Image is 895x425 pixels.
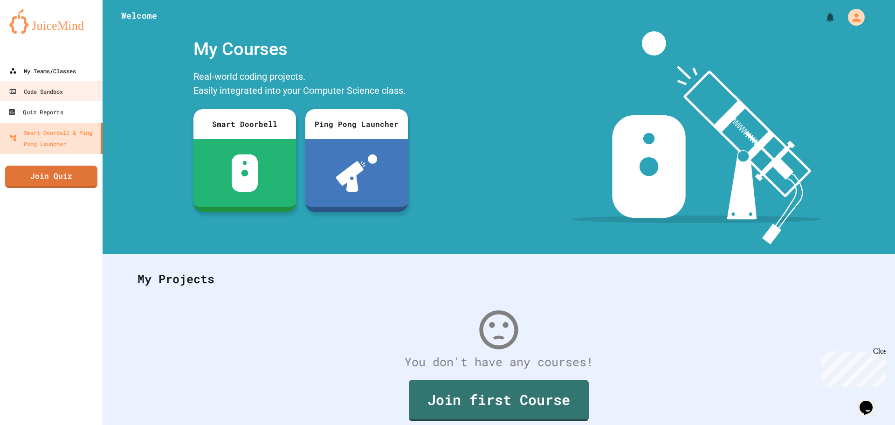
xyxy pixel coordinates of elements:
[189,31,413,67] div: My Courses
[305,109,408,139] div: Ping Pong Launcher
[336,154,378,192] img: ppl-with-ball.png
[232,154,258,192] img: sdb-white.svg
[5,166,97,188] a: Join Quiz
[4,4,64,59] div: Chat with us now!Close
[128,353,869,371] div: You don't have any courses!
[9,127,97,149] div: Smart Doorbell & Ping Pong Launcher
[9,86,63,97] div: Code Sandbox
[189,67,413,102] div: Real-world coding projects. Easily integrated into your Computer Science class.
[572,31,822,244] img: banner-image-my-projects.png
[807,9,838,25] div: My Notifications
[9,65,76,77] div: My Teams/Classes
[193,109,296,139] div: Smart Doorbell
[9,9,93,34] img: logo-orange.svg
[128,261,869,297] div: My Projects
[8,106,63,118] div: Quiz Reports
[856,388,886,416] iframe: chat widget
[838,7,867,28] div: My Account
[818,347,886,387] iframe: chat widget
[409,380,589,421] a: Join first Course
